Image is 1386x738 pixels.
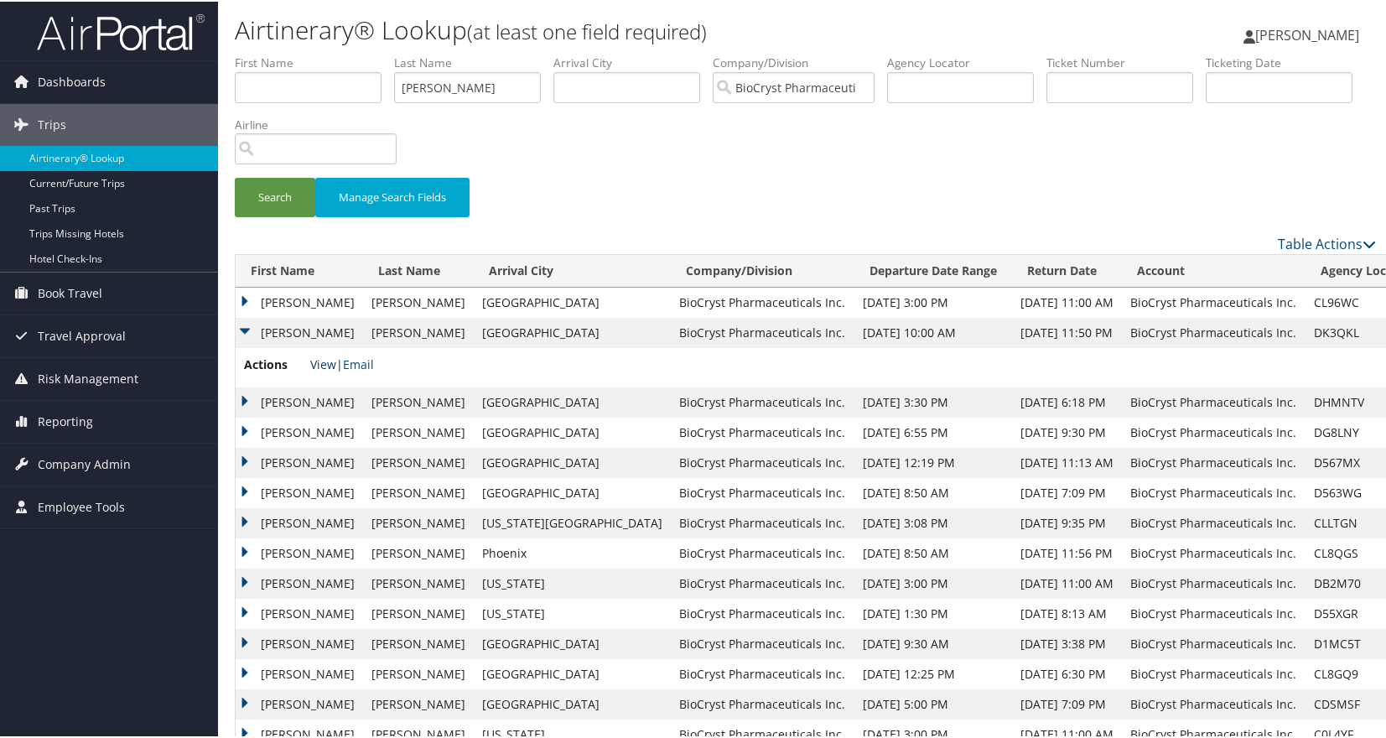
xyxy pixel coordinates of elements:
td: [DATE] 9:30 PM [1012,416,1122,446]
h1: Airtinerary® Lookup [235,11,995,46]
td: [GEOGRAPHIC_DATA] [474,688,671,718]
td: [PERSON_NAME] [363,286,474,316]
td: BioCryst Pharmaceuticals Inc. [1122,567,1306,597]
td: [DATE] 5:00 PM [854,688,1012,718]
span: Reporting [38,399,93,441]
td: [PERSON_NAME] [363,567,474,597]
td: [US_STATE][GEOGRAPHIC_DATA] [474,507,671,537]
td: BioCryst Pharmaceuticals Inc. [671,446,854,476]
td: [PERSON_NAME] [236,657,363,688]
td: [GEOGRAPHIC_DATA] [474,476,671,507]
th: Departure Date Range: activate to sort column ascending [854,253,1012,286]
td: [DATE] 11:56 PM [1012,537,1122,567]
span: Trips [38,102,66,144]
td: [GEOGRAPHIC_DATA] [474,627,671,657]
td: BioCryst Pharmaceuticals Inc. [1122,386,1306,416]
td: [DATE] 6:55 PM [854,416,1012,446]
label: Company/Division [713,53,887,70]
th: Last Name: activate to sort column ascending [363,253,474,286]
td: [DATE] 6:30 PM [1012,657,1122,688]
th: Return Date: activate to sort column ascending [1012,253,1122,286]
td: [PERSON_NAME] [363,476,474,507]
td: BioCryst Pharmaceuticals Inc. [671,507,854,537]
label: Airline [235,115,409,132]
td: [PERSON_NAME] [236,446,363,476]
label: First Name [235,53,394,70]
td: BioCryst Pharmaceuticals Inc. [671,286,854,316]
td: [PERSON_NAME] [363,597,474,627]
td: [DATE] 9:30 AM [854,627,1012,657]
td: BioCryst Pharmaceuticals Inc. [671,627,854,657]
td: BioCryst Pharmaceuticals Inc. [1122,657,1306,688]
span: Travel Approval [38,314,126,356]
label: Last Name [394,53,553,70]
td: [DATE] 11:00 AM [1012,286,1122,316]
td: [PERSON_NAME] [363,657,474,688]
td: [GEOGRAPHIC_DATA] [474,657,671,688]
th: Company/Division [671,253,854,286]
td: [PERSON_NAME] [363,416,474,446]
td: [DATE] 3:38 PM [1012,627,1122,657]
td: [DATE] 10:00 AM [854,316,1012,346]
td: [PERSON_NAME] [363,386,474,416]
td: BioCryst Pharmaceuticals Inc. [671,597,854,627]
td: BioCryst Pharmaceuticals Inc. [671,416,854,446]
td: BioCryst Pharmaceuticals Inc. [671,567,854,597]
th: First Name: activate to sort column ascending [236,253,363,286]
td: [DATE] 3:30 PM [854,386,1012,416]
button: Manage Search Fields [315,176,470,216]
td: [DATE] 12:25 PM [854,657,1012,688]
td: [DATE] 7:09 PM [1012,688,1122,718]
td: [DATE] 7:09 PM [1012,476,1122,507]
td: [DATE] 11:13 AM [1012,446,1122,476]
td: BioCryst Pharmaceuticals Inc. [1122,507,1306,537]
td: BioCryst Pharmaceuticals Inc. [671,476,854,507]
td: [PERSON_NAME] [363,446,474,476]
span: Company Admin [38,442,131,484]
td: [PERSON_NAME] [236,537,363,567]
td: [PERSON_NAME] [363,688,474,718]
img: airportal-logo.png [37,11,205,50]
td: [PERSON_NAME] [363,627,474,657]
td: [PERSON_NAME] [236,627,363,657]
th: Account: activate to sort column ascending [1122,253,1306,286]
span: Employee Tools [38,485,125,527]
td: [PERSON_NAME] [363,316,474,346]
td: [GEOGRAPHIC_DATA] [474,386,671,416]
td: BioCryst Pharmaceuticals Inc. [1122,627,1306,657]
a: [PERSON_NAME] [1243,8,1376,59]
label: Ticketing Date [1206,53,1365,70]
td: BioCryst Pharmaceuticals Inc. [1122,476,1306,507]
td: [PERSON_NAME] [236,316,363,346]
td: BioCryst Pharmaceuticals Inc. [1122,537,1306,567]
a: View [310,355,336,371]
small: (at least one field required) [467,16,707,44]
td: [GEOGRAPHIC_DATA] [474,316,671,346]
td: [GEOGRAPHIC_DATA] [474,286,671,316]
td: [DATE] 3:08 PM [854,507,1012,537]
td: [DATE] 8:50 AM [854,476,1012,507]
td: [DATE] 11:50 PM [1012,316,1122,346]
button: Search [235,176,315,216]
td: BioCryst Pharmaceuticals Inc. [1122,286,1306,316]
span: Dashboards [38,60,106,101]
td: BioCryst Pharmaceuticals Inc. [671,688,854,718]
td: [PERSON_NAME] [236,476,363,507]
td: [DATE] 8:13 AM [1012,597,1122,627]
td: [GEOGRAPHIC_DATA] [474,416,671,446]
label: Ticket Number [1046,53,1206,70]
td: BioCryst Pharmaceuticals Inc. [671,537,854,567]
td: [PERSON_NAME] [236,597,363,627]
td: [DATE] 3:00 PM [854,567,1012,597]
td: [GEOGRAPHIC_DATA] [474,446,671,476]
td: BioCryst Pharmaceuticals Inc. [671,657,854,688]
td: BioCryst Pharmaceuticals Inc. [1122,688,1306,718]
td: [PERSON_NAME] [236,386,363,416]
td: [DATE] 6:18 PM [1012,386,1122,416]
td: BioCryst Pharmaceuticals Inc. [1122,316,1306,346]
td: [PERSON_NAME] [236,286,363,316]
td: BioCryst Pharmaceuticals Inc. [1122,597,1306,627]
td: [US_STATE] [474,567,671,597]
td: [PERSON_NAME] [363,507,474,537]
td: [US_STATE] [474,597,671,627]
